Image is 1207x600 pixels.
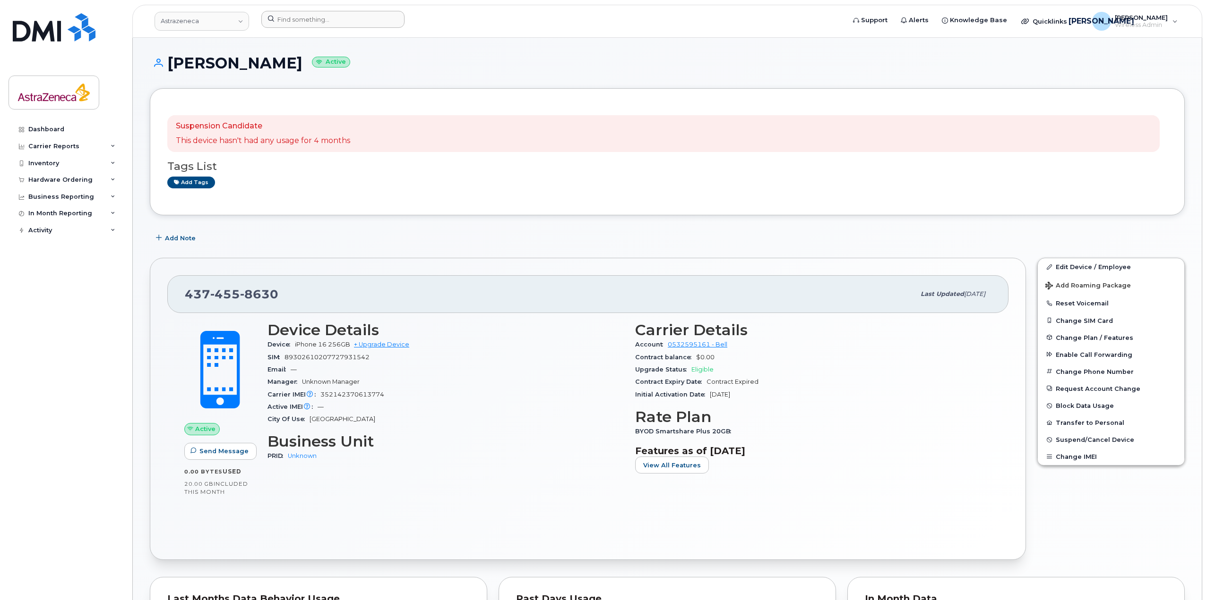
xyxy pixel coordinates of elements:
span: [DATE] [710,391,730,398]
span: View All Features [643,461,701,470]
button: View All Features [635,456,709,473]
span: Active IMEI [267,403,318,410]
span: Send Message [199,447,249,456]
span: Upgrade Status [635,366,691,373]
span: 352142370613774 [320,391,384,398]
span: 455 [210,287,240,301]
a: + Upgrade Device [354,341,409,348]
span: Contract Expiry Date [635,378,707,385]
button: Add Roaming Package [1038,275,1184,295]
span: Add Roaming Package [1045,282,1131,291]
span: Email [267,366,291,373]
span: Contract balance [635,354,696,361]
span: 0.00 Bytes [184,468,223,475]
span: Initial Activation Date [635,391,710,398]
button: Suspend/Cancel Device [1038,431,1184,448]
span: Carrier IMEI [267,391,320,398]
span: Last updated [921,290,964,297]
button: Reset Voicemail [1038,295,1184,312]
button: Request Account Change [1038,380,1184,397]
small: Active [312,57,350,68]
button: Add Note [150,229,204,246]
span: Manager [267,378,302,385]
span: Enable Call Forwarding [1056,351,1132,358]
span: 8630 [240,287,278,301]
span: BYOD Smartshare Plus 20GB [635,428,736,435]
span: Suspend/Cancel Device [1056,436,1134,443]
span: [DATE] [964,290,985,297]
span: City Of Use [267,415,310,423]
span: Add Note [165,234,196,243]
button: Enable Call Forwarding [1038,346,1184,363]
button: Change SIM Card [1038,312,1184,329]
span: [GEOGRAPHIC_DATA] [310,415,375,423]
h3: Features as of [DATE] [635,445,991,456]
span: Change Plan / Features [1056,334,1133,341]
span: iPhone 16 256GB [295,341,350,348]
span: Account [635,341,668,348]
h3: Rate Plan [635,408,991,425]
span: 437 [185,287,278,301]
span: — [291,366,297,373]
h3: Device Details [267,321,624,338]
button: Change Phone Number [1038,363,1184,380]
span: PRID [267,452,288,459]
span: Eligible [691,366,714,373]
span: Contract Expired [707,378,759,385]
span: Device [267,341,295,348]
span: used [223,468,241,475]
span: SIM [267,354,285,361]
p: This device hasn't had any usage for 4 months [176,135,350,146]
span: 89302610207727931542 [285,354,370,361]
span: included this month [184,480,248,496]
span: 20.00 GB [184,481,214,487]
span: Active [195,424,216,433]
a: 0532595161 - Bell [668,341,727,348]
button: Transfer to Personal [1038,414,1184,431]
h3: Tags List [167,161,1167,172]
h1: [PERSON_NAME] [150,55,1185,71]
a: Add tags [167,177,215,188]
span: $0.00 [696,354,715,361]
button: Change IMEI [1038,448,1184,465]
p: Suspension Candidate [176,121,350,132]
span: Unknown Manager [302,378,360,385]
h3: Business Unit [267,433,624,450]
button: Send Message [184,443,257,460]
button: Block Data Usage [1038,397,1184,414]
a: Edit Device / Employee [1038,258,1184,275]
a: Unknown [288,452,317,459]
span: — [318,403,324,410]
h3: Carrier Details [635,321,991,338]
button: Change Plan / Features [1038,329,1184,346]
